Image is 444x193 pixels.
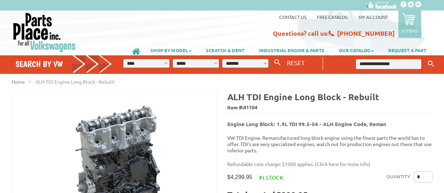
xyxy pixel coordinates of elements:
[386,171,410,182] label: Quantity
[143,44,199,56] a: SHOP BY MODEL
[12,78,25,85] a: Home
[227,103,432,113] span: Item #:
[243,104,257,110] span: 41104
[398,11,421,38] a: 0 items
[381,44,433,56] a: REQUEST A PART
[271,57,283,68] button: Search By VW...
[12,12,76,53] img: Parts Place Inc!
[426,58,436,70] button: Keyword Search
[227,120,386,127] b: Engine Long Block: 1.9L TDI 99.5-04 - ALH Engine Code, Reman
[227,160,427,168] p: Refundable core charge: $1000 applies. ( )
[402,28,418,34] p: 0 items
[332,44,381,56] a: OUR CATALOG
[259,174,283,181] span: In stock
[279,14,307,20] a: Contact us
[317,161,369,167] a: Click here for more info
[317,14,348,20] a: Free Catalog
[227,174,252,180] span: $4,299.95
[359,14,388,20] a: My Account
[227,135,432,153] p: VW TDI Engine. Remanufactured long block engine using the finest parts the world has to offer. TD...
[287,59,305,66] span: RESET
[15,59,112,69] h4: Search by VW
[35,78,115,85] span: ALH TDI Engine Long Block - Rebuilt
[284,57,308,68] button: RESET
[199,44,251,56] a: SCRATCH & DENT
[252,44,331,56] a: INDUSTRIAL ENGINE & PARTS
[227,91,379,102] b: ALH TDI Engine Long Block - Rebuilt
